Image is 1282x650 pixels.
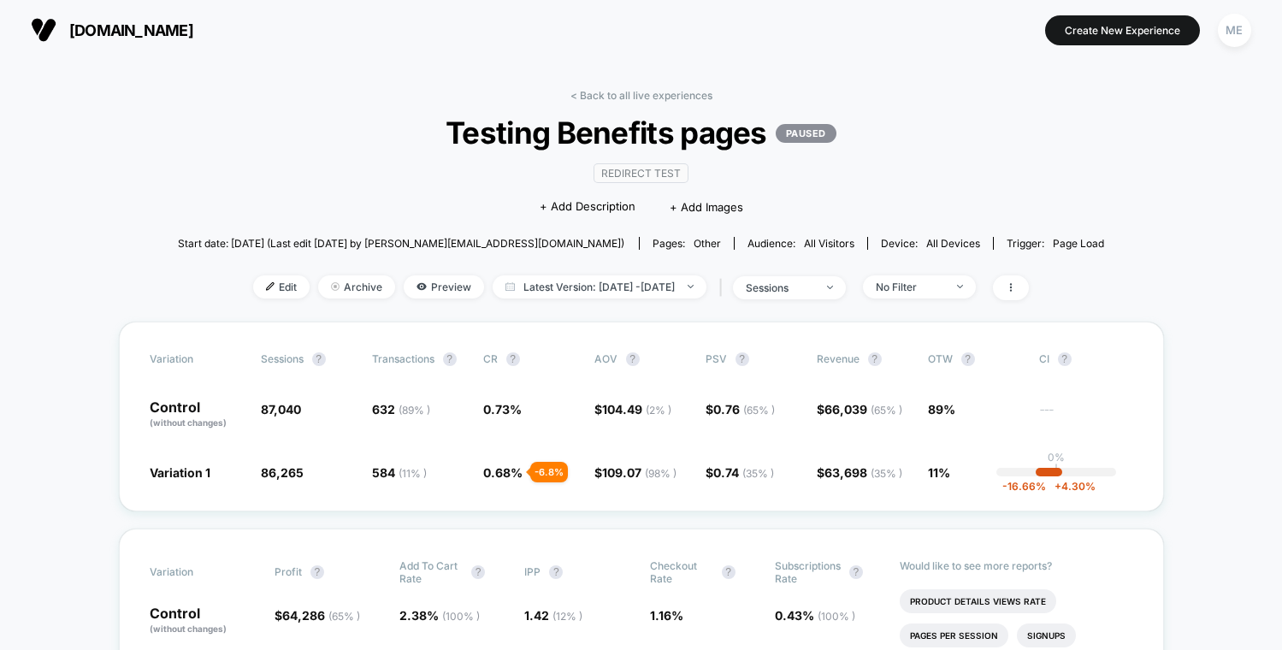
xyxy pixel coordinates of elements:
span: Archive [318,275,395,298]
button: Create New Experience [1045,15,1200,45]
p: PAUSED [776,124,836,143]
p: Would like to see more reports? [900,559,1133,572]
button: ? [506,352,520,366]
button: ? [722,565,736,579]
img: edit [266,282,275,291]
span: ( 100 % ) [442,610,480,623]
span: $ [706,465,774,480]
div: Trigger: [1007,237,1104,250]
span: 1.16 % [650,608,683,623]
img: end [957,285,963,288]
span: ( 12 % ) [552,610,582,623]
button: ? [312,352,326,366]
span: 109.07 [602,465,676,480]
span: 0.76 [713,402,775,417]
div: - 6.8 % [530,462,568,482]
img: calendar [505,282,515,291]
div: ME [1218,14,1251,47]
span: $ [706,402,775,417]
span: AOV [594,352,617,365]
span: ( 89 % ) [399,404,430,417]
span: Add To Cart Rate [399,559,463,585]
li: Signups [1017,623,1076,647]
span: ( 11 % ) [399,467,427,480]
span: Transactions [372,352,434,365]
img: end [827,286,833,289]
span: + [1055,480,1061,493]
img: end [331,282,340,291]
li: Pages Per Session [900,623,1008,647]
span: 87,040 [261,402,301,417]
span: $ [594,465,676,480]
button: ? [626,352,640,366]
img: end [688,285,694,288]
span: Sessions [261,352,304,365]
span: 632 [372,402,430,417]
button: [DOMAIN_NAME] [26,16,198,44]
span: Edit [253,275,310,298]
span: 104.49 [602,402,671,417]
span: Start date: [DATE] (Last edit [DATE] by [PERSON_NAME][EMAIL_ADDRESS][DOMAIN_NAME]) [178,237,624,250]
span: Preview [404,275,484,298]
span: IPP [524,565,541,578]
span: 584 [372,465,427,480]
span: 66,039 [824,402,902,417]
span: (without changes) [150,417,227,428]
span: 2.38 % [399,608,480,623]
span: Page Load [1053,237,1104,250]
span: Subscriptions Rate [775,559,841,585]
span: $ [275,608,360,623]
p: 0% [1048,451,1065,464]
span: CR [483,352,498,365]
button: ? [443,352,457,366]
button: ? [310,565,324,579]
span: + Add Description [540,198,635,216]
span: 1.42 [524,608,582,623]
button: ? [849,565,863,579]
span: Checkout Rate [650,559,713,585]
span: Profit [275,565,302,578]
span: Variation [150,559,244,585]
span: Testing Benefits pages [224,115,1058,151]
button: ? [961,352,975,366]
span: Latest Version: [DATE] - [DATE] [493,275,706,298]
p: | [1055,464,1058,476]
span: (without changes) [150,623,227,634]
span: other [694,237,721,250]
span: OTW [928,352,1022,366]
span: ( 65 % ) [743,404,775,417]
span: + Add Images [670,200,743,214]
span: All Visitors [804,237,854,250]
div: No Filter [876,281,944,293]
li: Product Details Views Rate [900,589,1056,613]
span: 86,265 [261,465,304,480]
span: 0.43 % [775,608,855,623]
span: ( 35 % ) [742,467,774,480]
button: ? [868,352,882,366]
img: Visually logo [31,17,56,43]
button: ? [549,565,563,579]
span: PSV [706,352,727,365]
span: 0.73 % [483,402,522,417]
span: Revenue [817,352,860,365]
button: ? [1058,352,1072,366]
span: ( 100 % ) [818,610,855,623]
span: all devices [926,237,980,250]
span: 0.74 [713,465,774,480]
span: Variation 1 [150,465,210,480]
span: $ [817,465,902,480]
span: 89% [928,402,955,417]
span: ( 65 % ) [328,610,360,623]
span: ( 2 % ) [646,404,671,417]
span: --- [1039,405,1133,429]
span: 11% [928,465,950,480]
span: [DOMAIN_NAME] [69,21,193,39]
span: Variation [150,352,244,366]
span: ( 65 % ) [871,404,902,417]
span: $ [817,402,902,417]
span: ( 98 % ) [645,467,676,480]
p: Control [150,606,257,635]
span: ( 35 % ) [871,467,902,480]
button: ? [471,565,485,579]
span: 0.68 % [483,465,523,480]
